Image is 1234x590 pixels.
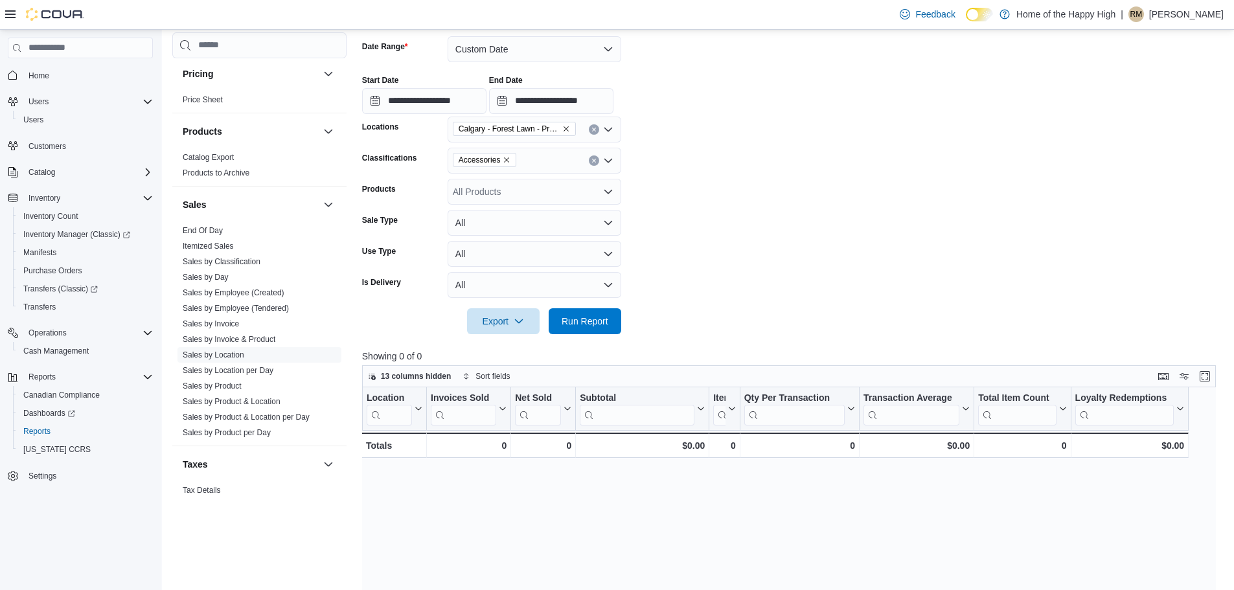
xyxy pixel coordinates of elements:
[13,342,158,360] button: Cash Management
[23,247,56,258] span: Manifests
[580,392,694,425] div: Subtotal
[183,319,239,329] span: Sales by Invoice
[453,153,517,167] span: Accessories
[183,381,242,391] a: Sales by Product
[23,94,153,109] span: Users
[321,197,336,212] button: Sales
[183,67,213,80] h3: Pricing
[13,404,158,422] a: Dashboards
[183,95,223,104] a: Price Sheet
[18,299,153,315] span: Transfers
[183,458,208,471] h3: Taxes
[183,288,284,298] span: Sales by Employee (Created)
[366,438,422,453] div: Totals
[13,440,158,459] button: [US_STATE] CCRS
[23,165,153,180] span: Catalog
[13,298,158,316] button: Transfers
[183,125,222,138] h3: Products
[503,156,510,164] button: Remove Accessories from selection in this group
[183,168,249,177] a: Products to Archive
[549,308,621,334] button: Run Report
[489,88,613,114] input: Press the down key to open a popover containing a calendar.
[431,392,507,425] button: Invoices Sold
[589,155,599,166] button: Clear input
[18,281,153,297] span: Transfers (Classic)
[362,215,398,225] label: Sale Type
[183,485,221,495] span: Tax Details
[29,193,60,203] span: Inventory
[3,466,158,485] button: Settings
[23,115,43,125] span: Users
[362,41,408,52] label: Date Range
[23,229,130,240] span: Inventory Manager (Classic)
[183,198,207,211] h3: Sales
[459,122,560,135] span: Calgary - Forest Lawn - Prairie Records
[18,263,153,278] span: Purchase Orders
[448,241,621,267] button: All
[13,225,158,244] a: Inventory Manager (Classic)
[13,244,158,262] button: Manifests
[18,442,153,457] span: Washington CCRS
[23,444,91,455] span: [US_STATE] CCRS
[744,392,855,425] button: Qty Per Transaction
[562,125,570,133] button: Remove Calgary - Forest Lawn - Prairie Records from selection in this group
[18,405,153,421] span: Dashboards
[863,392,959,404] div: Transaction Average
[18,424,56,439] a: Reports
[1075,392,1174,404] div: Loyalty Redemptions
[172,150,347,186] div: Products
[23,190,65,206] button: Inventory
[23,67,153,84] span: Home
[381,371,451,381] span: 13 columns hidden
[3,137,158,155] button: Customers
[863,392,959,425] div: Transaction Average
[457,369,515,384] button: Sort fields
[3,368,158,386] button: Reports
[13,207,158,225] button: Inventory Count
[183,198,318,211] button: Sales
[744,438,855,453] div: 0
[23,408,75,418] span: Dashboards
[18,245,153,260] span: Manifests
[183,334,275,345] span: Sales by Invoice & Product
[23,211,78,221] span: Inventory Count
[23,266,82,276] span: Purchase Orders
[321,124,336,139] button: Products
[23,346,89,356] span: Cash Management
[18,112,49,128] a: Users
[23,369,153,385] span: Reports
[515,392,561,404] div: Net Sold
[580,392,694,404] div: Subtotal
[183,413,310,422] a: Sales by Product & Location per Day
[362,350,1225,363] p: Showing 0 of 0
[18,442,96,457] a: [US_STATE] CCRS
[3,163,158,181] button: Catalog
[448,36,621,62] button: Custom Date
[29,167,55,177] span: Catalog
[183,427,271,438] span: Sales by Product per Day
[3,93,158,111] button: Users
[1156,369,1171,384] button: Keyboard shortcuts
[3,66,158,85] button: Home
[183,319,239,328] a: Sales by Invoice
[363,369,457,384] button: 13 columns hidden
[23,138,153,154] span: Customers
[23,302,56,312] span: Transfers
[431,392,496,404] div: Invoices Sold
[18,405,80,421] a: Dashboards
[18,343,153,359] span: Cash Management
[23,325,153,341] span: Operations
[453,122,576,136] span: Calgary - Forest Lawn - Prairie Records
[562,315,608,328] span: Run Report
[183,396,280,407] span: Sales by Product & Location
[978,438,1066,453] div: 0
[183,486,221,495] a: Tax Details
[367,392,412,425] div: Location
[23,139,71,154] a: Customers
[183,272,229,282] span: Sales by Day
[183,304,289,313] a: Sales by Employee (Tendered)
[18,227,135,242] a: Inventory Manager (Classic)
[183,458,318,471] button: Taxes
[183,335,275,344] a: Sales by Invoice & Product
